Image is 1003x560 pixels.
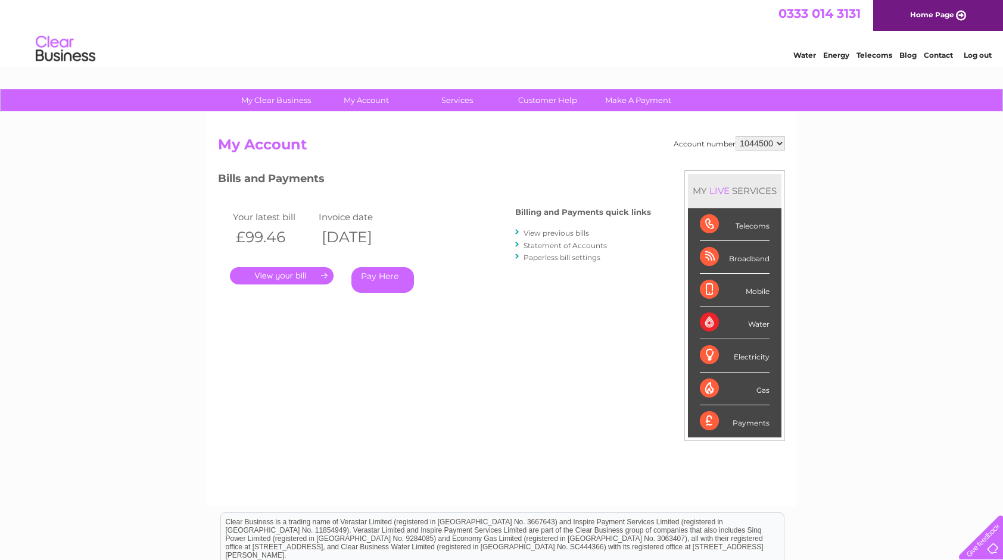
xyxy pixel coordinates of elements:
a: Energy [823,51,849,60]
div: Electricity [700,339,770,372]
a: Blog [899,51,917,60]
div: Telecoms [700,208,770,241]
h4: Billing and Payments quick links [515,208,651,217]
a: Make A Payment [589,89,687,111]
a: Water [793,51,816,60]
th: [DATE] [316,225,401,249]
a: Contact [924,51,953,60]
th: £99.46 [230,225,316,249]
div: LIVE [707,185,732,196]
a: Telecoms [856,51,892,60]
div: Payments [700,405,770,437]
div: MY SERVICES [688,174,781,208]
a: My Clear Business [227,89,325,111]
a: My Account [317,89,416,111]
a: Pay Here [351,267,414,293]
a: Statement of Accounts [524,241,607,250]
h3: Bills and Payments [218,170,651,191]
div: Account number [674,136,785,151]
a: Log out [964,51,992,60]
a: Paperless bill settings [524,253,600,262]
a: Customer Help [499,89,597,111]
h2: My Account [218,136,785,159]
a: . [230,267,334,284]
a: Services [408,89,506,111]
div: Gas [700,373,770,405]
div: Water [700,306,770,339]
div: Broadband [700,241,770,274]
td: Your latest bill [230,209,316,225]
div: Clear Business is a trading name of Verastar Limited (registered in [GEOGRAPHIC_DATA] No. 3667643... [221,7,784,58]
a: 0333 014 3131 [778,6,861,21]
a: View previous bills [524,229,589,237]
td: Invoice date [316,209,401,225]
div: Mobile [700,274,770,306]
img: logo.png [35,31,96,67]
